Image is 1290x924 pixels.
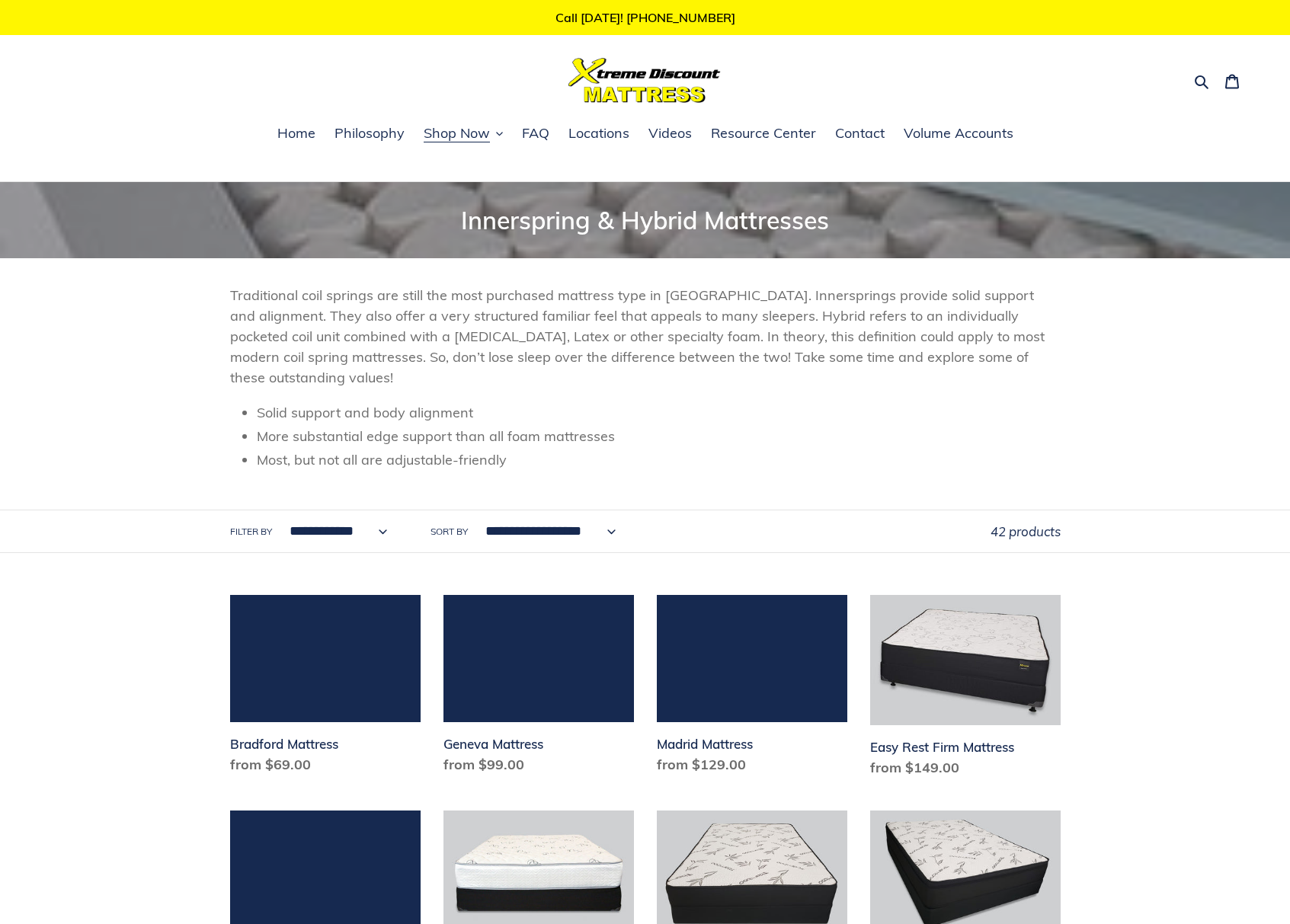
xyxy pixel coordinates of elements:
[870,595,1061,784] a: Easy Rest Firm Mattress
[230,595,421,781] a: Bradford Mattress
[648,124,692,142] span: Videos
[514,123,557,145] a: FAQ
[561,123,637,145] a: Locations
[335,124,405,142] span: Philosophy
[703,123,824,145] a: Resource Center
[641,123,699,145] a: Videos
[277,124,315,142] span: Home
[270,123,323,145] a: Home
[327,123,412,145] a: Philosophy
[896,123,1021,145] a: Volume Accounts
[711,124,816,142] span: Resource Center
[904,124,1013,142] span: Volume Accounts
[416,123,511,145] button: Shop Now
[257,402,1061,423] li: Solid support and body alignment
[230,285,1061,388] p: Traditional coil springs are still the most purchased mattress type in [GEOGRAPHIC_DATA]. Innersp...
[568,124,629,142] span: Locations
[827,123,892,145] a: Contact
[257,449,1061,470] li: Most, but not all are adjustable-friendly
[424,124,490,142] span: Shop Now
[443,595,634,781] a: Geneva Mattress
[230,525,272,539] label: Filter by
[835,124,885,142] span: Contact
[257,426,1061,446] li: More substantial edge support than all foam mattresses
[991,523,1061,539] span: 42 products
[522,124,549,142] span: FAQ
[568,58,721,103] img: Xtreme Discount Mattress
[461,204,829,235] span: Innerspring & Hybrid Mattresses
[431,525,468,539] label: Sort by
[657,595,847,781] a: Madrid Mattress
